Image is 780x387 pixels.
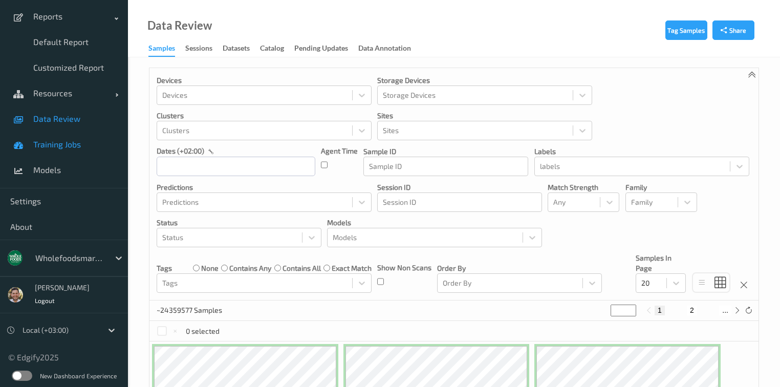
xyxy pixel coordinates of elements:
p: dates (+02:00) [157,146,204,156]
p: Family [625,182,697,192]
div: Sessions [185,43,212,56]
a: Sessions [185,41,223,56]
label: exact match [332,263,372,273]
p: Clusters [157,111,372,121]
a: Datasets [223,41,260,56]
p: Devices [157,75,372,85]
p: Status [157,218,321,228]
a: Pending Updates [294,41,358,56]
button: ... [719,306,731,315]
div: Catalog [260,43,284,56]
a: Samples [148,41,185,57]
div: Datasets [223,43,250,56]
p: ~24359577 Samples [157,305,233,315]
p: Match Strength [548,182,619,192]
p: Sites [377,111,592,121]
p: Order By [437,263,602,273]
p: 0 selected [186,326,220,336]
a: Data Annotation [358,41,421,56]
p: Show Non Scans [377,263,431,273]
p: Storage Devices [377,75,592,85]
p: Tags [157,263,172,273]
p: Session ID [377,182,542,192]
p: Models [327,218,542,228]
button: Share [712,20,754,40]
button: Tag Samples [665,20,707,40]
p: Samples In Page [636,253,686,273]
div: Pending Updates [294,43,348,56]
label: none [201,263,219,273]
div: Data Annotation [358,43,411,56]
label: contains all [283,263,321,273]
p: Agent Time [321,146,358,156]
p: labels [534,146,749,157]
p: Predictions [157,182,372,192]
p: Sample ID [363,146,528,157]
button: 2 [687,306,697,315]
div: Samples [148,43,175,57]
a: Catalog [260,41,294,56]
button: 1 [655,306,665,315]
label: contains any [229,263,271,273]
div: Data Review [147,20,212,31]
